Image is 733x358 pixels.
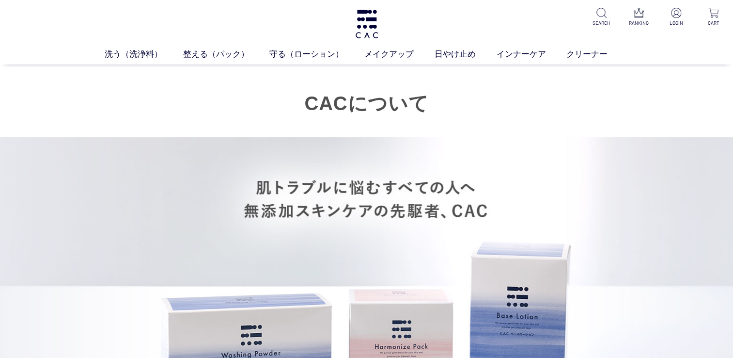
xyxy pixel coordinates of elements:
a: インナーケア [497,48,567,61]
a: クリーナー [566,48,628,61]
a: 整える（パック） [183,48,270,61]
a: RANKING [627,8,651,27]
a: SEARCH [590,8,613,27]
a: 守る（ローション） [269,48,364,61]
p: LOGIN [664,19,688,27]
a: LOGIN [664,8,688,27]
a: メイクアップ [364,48,435,61]
a: CART [702,8,725,27]
a: 日やけ止め [435,48,497,61]
img: logo [354,10,379,38]
p: SEARCH [590,19,613,27]
p: CART [702,19,725,27]
a: 洗う（洗浄料） [105,48,183,61]
p: RANKING [627,19,651,27]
